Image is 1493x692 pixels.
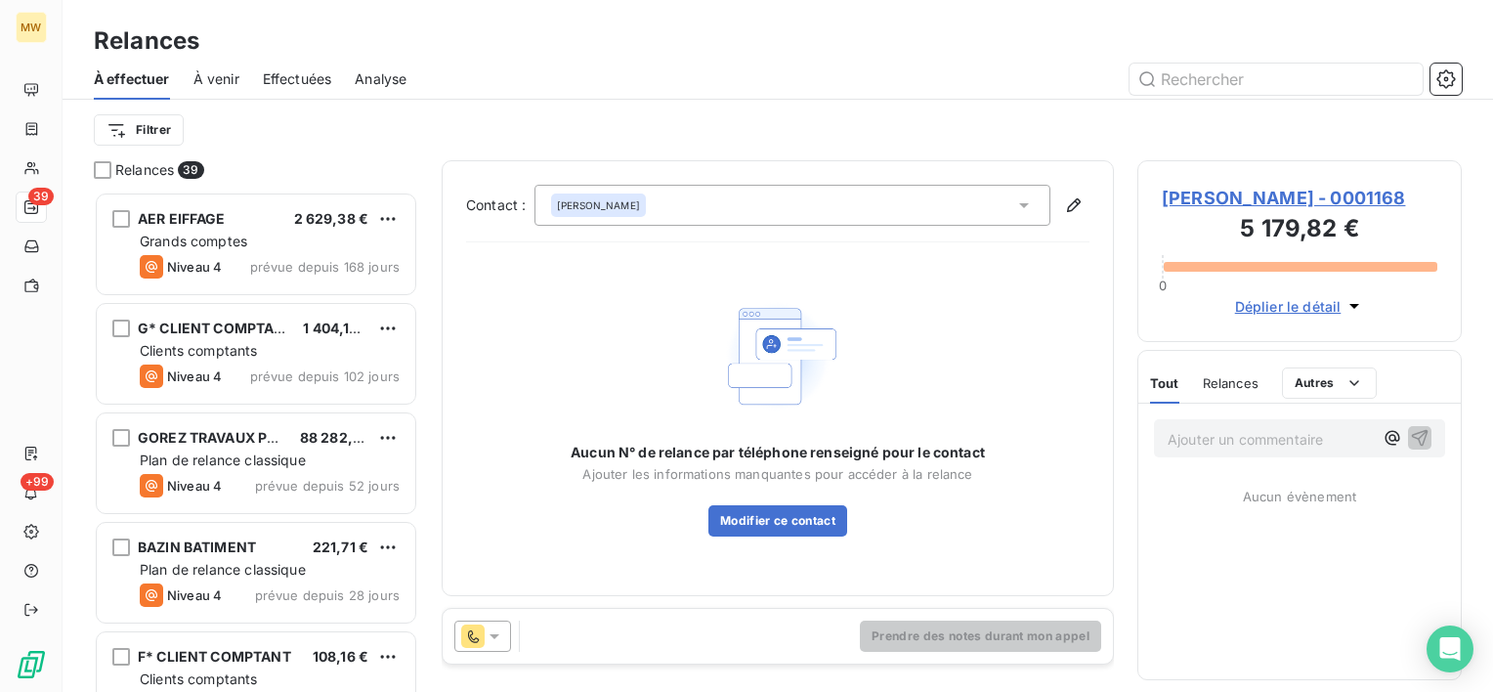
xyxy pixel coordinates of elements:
span: prévue depuis 168 jours [250,259,400,275]
span: Analyse [355,69,406,89]
span: Déplier le détail [1235,296,1342,317]
span: F* CLIENT COMPTANT [138,648,291,665]
div: grid [94,192,418,692]
span: prévue depuis 102 jours [250,368,400,384]
span: G* CLIENT COMPTANT [138,320,294,336]
button: Filtrer [94,114,184,146]
span: [PERSON_NAME] [557,198,640,212]
span: Relances [115,160,174,180]
div: MW [16,12,47,43]
span: 2 629,38 € [294,210,369,227]
span: prévue depuis 52 jours [255,478,400,494]
span: À effectuer [94,69,170,89]
span: 1 404,19 € [303,320,371,336]
span: 221,71 € [313,539,368,555]
span: Tout [1150,375,1179,391]
span: 39 [28,188,54,205]
span: 0 [1159,278,1167,293]
button: Modifier ce contact [708,505,847,537]
span: Grands comptes [140,233,247,249]
span: 108,16 € [313,648,368,665]
span: Effectuées [263,69,332,89]
span: Clients comptants [140,342,258,359]
span: Relances [1203,375,1258,391]
span: +99 [21,473,54,491]
span: Niveau 4 [167,587,222,603]
span: Niveau 4 [167,259,222,275]
span: 88 282,90 € [300,429,384,446]
label: Contact : [466,195,534,215]
img: Logo LeanPay [16,649,47,680]
div: Open Intercom Messenger [1427,626,1473,672]
span: AER EIFFAGE [138,210,226,227]
img: Empty state [715,293,840,419]
span: Aucun évènement [1243,489,1356,504]
button: Prendre des notes durant mon appel [860,621,1101,652]
span: [PERSON_NAME] - 0001168 [1162,185,1437,211]
span: Clients comptants [140,670,258,687]
span: 39 [178,161,203,179]
span: Aucun N° de relance par téléphone renseigné pour le contact [571,443,985,462]
input: Rechercher [1130,64,1423,95]
span: Plan de relance classique [140,452,306,468]
button: Déplier le détail [1229,295,1371,318]
span: À venir [193,69,239,89]
span: BAZIN BATIMENT [138,539,256,555]
span: Niveau 4 [167,478,222,494]
button: Autres [1282,368,1377,399]
span: prévue depuis 28 jours [255,587,400,603]
h3: Relances [94,23,199,59]
span: Ajouter les informations manquantes pour accéder à la relance [582,466,972,482]
span: GOREZ TRAVAUX PUBLICS [138,429,317,446]
h3: 5 179,82 € [1162,211,1437,250]
span: Plan de relance classique [140,561,306,578]
span: Niveau 4 [167,368,222,384]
